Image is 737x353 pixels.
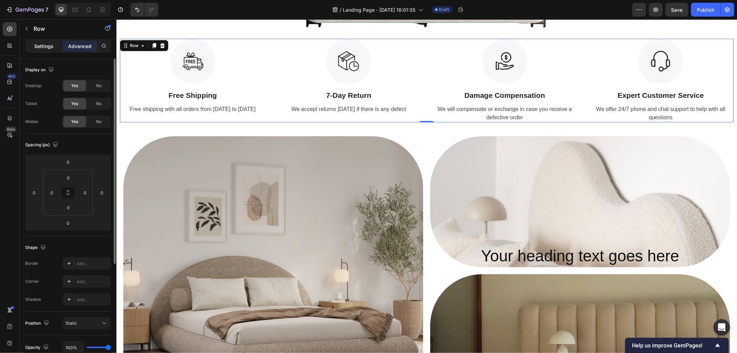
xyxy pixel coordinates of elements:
input: 0px [80,187,90,198]
input: 0 [61,157,75,167]
div: We offer 24/7 phone and chat support to help with all questions [472,85,617,103]
img: Alt Image [522,19,567,64]
div: Mobile [25,119,38,125]
p: Row [34,25,92,33]
span: No [96,101,102,107]
p: Damage Compensation [316,71,461,82]
span: Help us improve GemPages! [632,342,714,349]
button: Static [63,317,111,329]
div: Opacity [25,343,50,352]
input: 0px [47,187,57,198]
p: Settings [34,43,54,50]
button: Publish [691,3,720,17]
span: Landing Page - [DATE] 18:01:35 [343,6,416,13]
div: Publish [697,6,714,13]
div: Corner [25,278,39,285]
p: Expert Customer Service [472,71,617,82]
span: Static [66,321,77,326]
span: / [340,6,342,13]
button: Show survey - Help us improve GemPages! [632,341,722,350]
p: 7 [45,6,48,14]
div: Row [12,23,23,29]
span: Draft [439,7,450,13]
div: Add... [77,279,109,285]
div: 450 [7,74,17,79]
div: Add... [77,297,109,303]
div: Border [25,260,39,267]
p: 7-Day Return [160,71,305,82]
span: No [96,119,102,125]
span: No [96,83,102,89]
button: Save [665,3,688,17]
img: Alt Image [210,19,255,64]
div: Spacing (px) [25,140,59,150]
h2: Your heading text goes here [314,226,614,248]
div: Add... [77,261,109,267]
div: Desktop [25,83,41,89]
iframe: Design area [116,19,737,353]
img: Alt Image [366,19,411,64]
div: Undo/Redo [130,3,158,17]
p: Advanced [68,43,92,50]
span: Yes [71,83,78,89]
input: 0px [62,173,75,183]
div: Display on [25,65,55,75]
span: Yes [71,101,78,107]
button: 7 [3,3,51,17]
span: Save [671,7,683,13]
input: 0px [62,202,75,213]
div: Tablet [25,101,37,107]
div: Beta [5,127,17,132]
div: Shape [25,243,47,252]
div: Position [25,319,50,328]
div: Shadow [25,296,41,303]
div: We will compensate or exchange in case you receive a defective order [315,85,461,103]
input: 0 [29,187,39,198]
div: Background Image [314,117,614,248]
div: Overlay [314,117,614,248]
input: 0 [61,218,75,228]
div: Open Intercom Messenger [714,319,730,336]
span: Yes [71,119,78,125]
div: We accept returns [DATE] if there is any defect [160,85,305,95]
input: 0 [97,187,107,198]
